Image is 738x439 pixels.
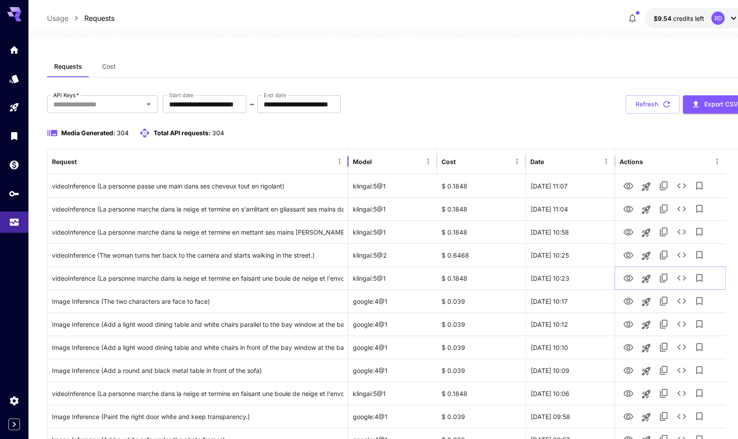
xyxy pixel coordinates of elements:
button: Launch in playground [637,224,655,242]
div: $ 0.039 [437,313,526,336]
div: 23 Sep, 2025 10:23 [526,267,615,290]
div: 23 Sep, 2025 10:17 [526,290,615,313]
button: Add to library [691,384,708,402]
div: 23 Sep, 2025 10:12 [526,313,615,336]
button: Launch in playground [637,339,655,357]
button: View [620,269,637,287]
button: Add to library [691,246,708,264]
button: Copy TaskUUID [655,246,673,264]
button: View [620,338,637,356]
button: Launch in playground [637,385,655,403]
div: Date [530,158,544,165]
div: API Keys [9,188,20,199]
span: $9.54 [654,15,673,22]
button: Launch in playground [637,362,655,380]
div: google:4@1 [348,313,437,336]
div: $ 0.1848 [437,382,526,405]
div: $ 0.039 [437,405,526,428]
div: Click to copy prompt [52,336,343,359]
div: google:4@1 [348,336,437,359]
button: See details [673,246,691,264]
button: View [620,361,637,379]
button: Add to library [691,177,708,195]
button: See details [673,384,691,402]
button: Open [142,98,155,110]
button: Expand sidebar [8,419,20,430]
div: $ 0.039 [437,336,526,359]
button: Copy TaskUUID [655,223,673,241]
div: $9.54002 [654,14,704,23]
span: 304 [212,129,224,137]
div: 23 Sep, 2025 10:25 [526,243,615,267]
div: $ 0.1848 [437,174,526,197]
button: Launch in playground [637,293,655,311]
div: Playground [9,102,20,113]
div: $ 0.039 [437,359,526,382]
div: 23 Sep, 2025 10:10 [526,336,615,359]
span: Media Generated: [61,129,115,137]
button: Copy TaskUUID [655,177,673,195]
div: Home [9,44,20,55]
button: View [620,407,637,425]
div: 23 Sep, 2025 11:04 [526,197,615,220]
button: View [620,315,637,333]
div: Usage [9,214,20,225]
div: Click to copy prompt [52,221,343,243]
button: Launch in playground [637,178,655,196]
button: Launch in playground [637,247,655,265]
button: Menu [511,155,523,168]
button: Copy TaskUUID [655,361,673,379]
div: Click to copy prompt [52,313,343,336]
div: $ 0.1848 [437,220,526,243]
button: See details [673,200,691,218]
div: Wallet [9,159,20,170]
button: View [620,246,637,264]
div: Click to copy prompt [52,359,343,382]
div: klingai:5@1 [348,267,437,290]
div: klingai:5@1 [348,382,437,405]
a: Usage [47,13,68,24]
div: google:4@1 [348,359,437,382]
div: 23 Sep, 2025 09:58 [526,405,615,428]
button: Copy TaskUUID [655,408,673,425]
button: View [620,223,637,241]
button: Copy TaskUUID [655,292,673,310]
div: RD [711,12,725,25]
div: google:4@1 [348,290,437,313]
div: klingai:5@1 [348,174,437,197]
button: Add to library [691,315,708,333]
div: Click to copy prompt [52,198,343,220]
button: Launch in playground [637,408,655,426]
div: $ 0.039 [437,290,526,313]
span: 304 [117,129,129,137]
button: View [620,176,637,195]
div: 23 Sep, 2025 10:58 [526,220,615,243]
button: See details [673,361,691,379]
button: Add to library [691,408,708,425]
button: See details [673,269,691,287]
button: See details [673,223,691,241]
div: google:4@1 [348,405,437,428]
button: Sort [373,155,385,168]
div: 23 Sep, 2025 10:09 [526,359,615,382]
button: See details [673,338,691,356]
button: See details [673,408,691,425]
div: Request [52,158,77,165]
button: Sort [78,155,90,168]
button: Add to library [691,338,708,356]
button: See details [673,315,691,333]
button: Add to library [691,361,708,379]
button: Add to library [691,269,708,287]
button: See details [673,292,691,310]
div: Library [9,130,20,141]
button: View [620,384,637,402]
div: Click to copy prompt [52,405,343,428]
button: Add to library [691,292,708,310]
div: Click to copy prompt [52,175,343,197]
button: Copy TaskUUID [655,200,673,218]
nav: breadcrumb [47,13,114,24]
button: Launch in playground [637,201,655,219]
div: $ 0.1848 [437,197,526,220]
